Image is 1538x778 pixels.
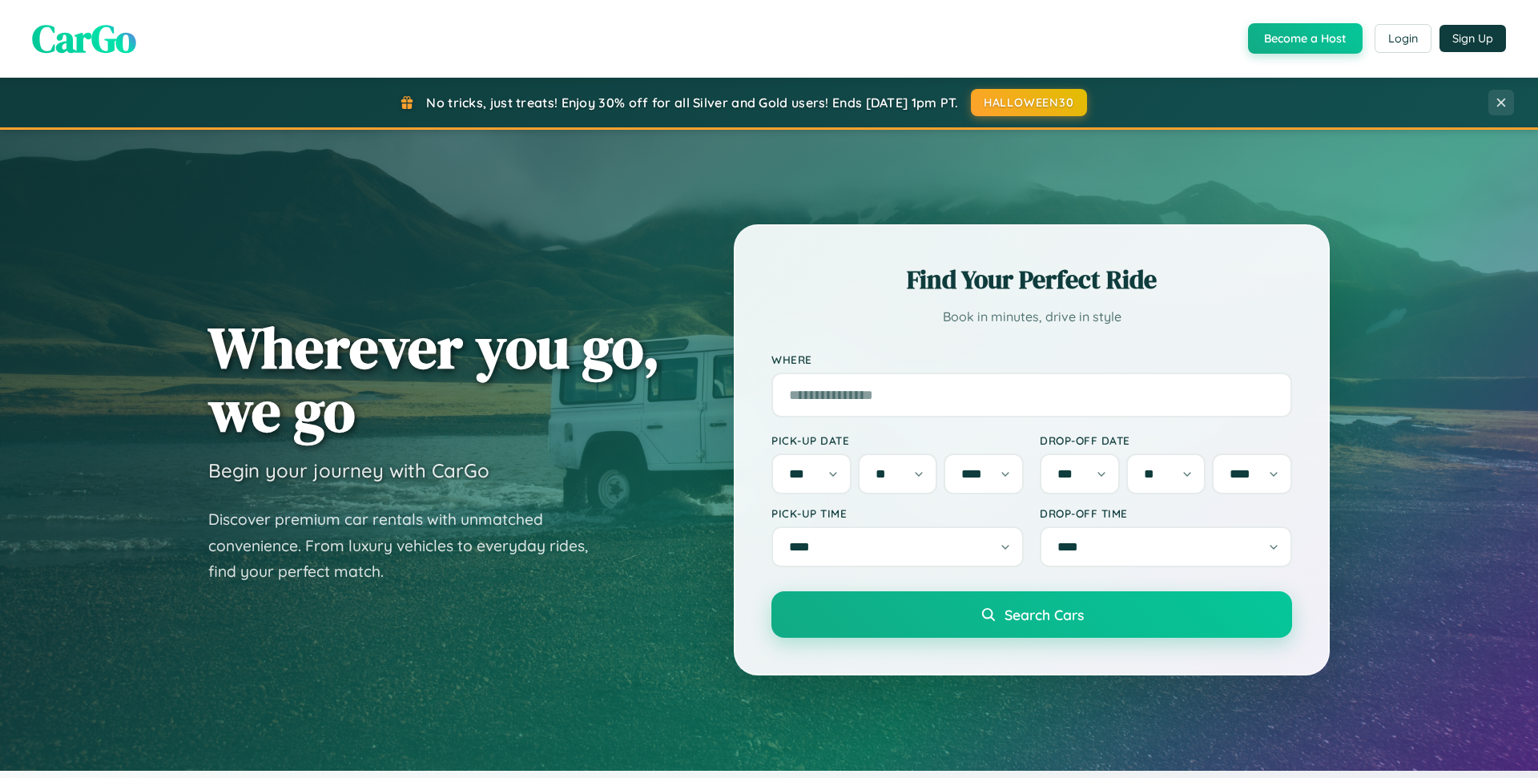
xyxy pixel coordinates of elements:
[971,89,1087,116] button: HALLOWEEN30
[771,305,1292,329] p: Book in minutes, drive in style
[426,95,958,111] span: No tricks, just treats! Enjoy 30% off for all Silver and Gold users! Ends [DATE] 1pm PT.
[1248,23,1363,54] button: Become a Host
[771,353,1292,366] label: Where
[771,433,1024,447] label: Pick-up Date
[1040,506,1292,520] label: Drop-off Time
[771,591,1292,638] button: Search Cars
[771,506,1024,520] label: Pick-up Time
[1439,25,1506,52] button: Sign Up
[208,506,609,585] p: Discover premium car rentals with unmatched convenience. From luxury vehicles to everyday rides, ...
[208,458,489,482] h3: Begin your journey with CarGo
[32,12,136,65] span: CarGo
[208,316,660,442] h1: Wherever you go, we go
[1375,24,1431,53] button: Login
[1005,606,1084,623] span: Search Cars
[771,262,1292,297] h2: Find Your Perfect Ride
[1040,433,1292,447] label: Drop-off Date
